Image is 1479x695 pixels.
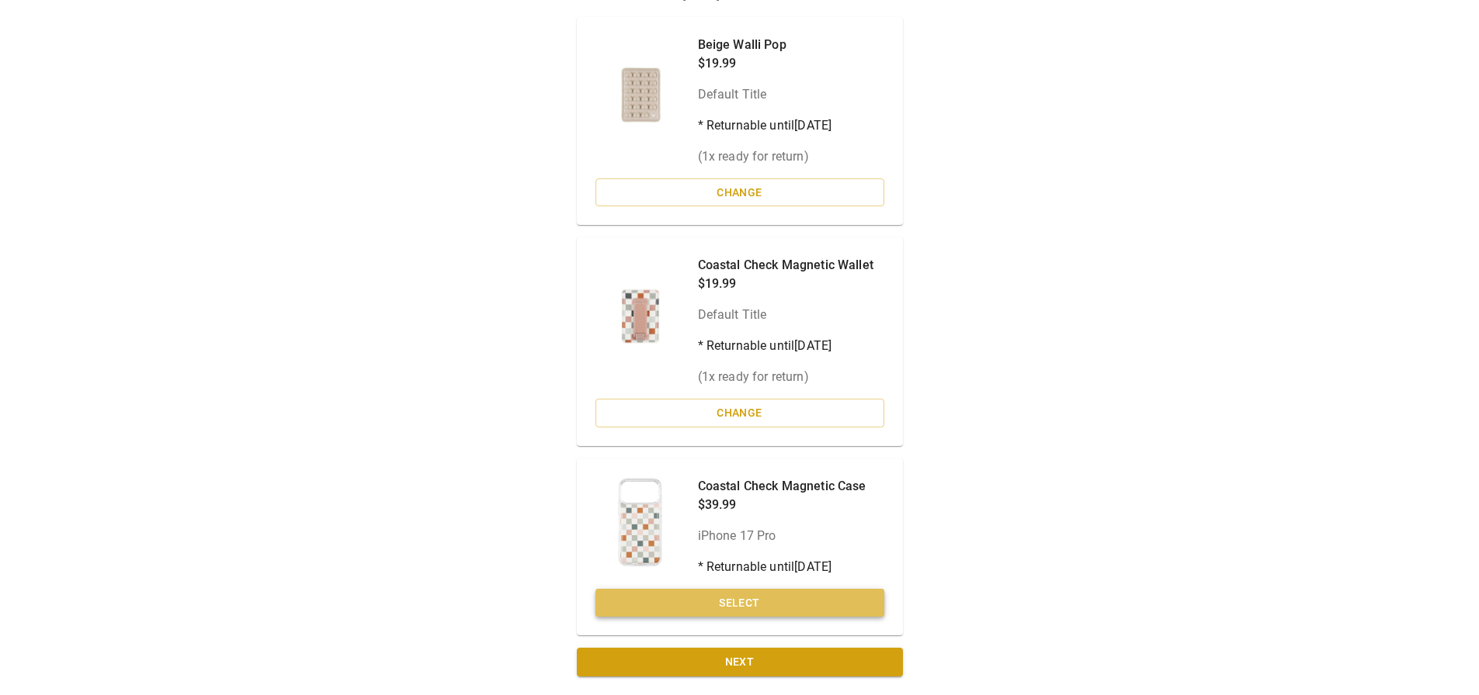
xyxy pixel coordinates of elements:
p: ( 1 x ready for return) [698,368,873,386]
p: $19.99 [698,275,873,293]
p: Beige Walli Pop [698,36,832,54]
p: ( 1 x ready for return) [698,147,832,166]
p: * Returnable until [DATE] [698,558,866,576]
button: Select [595,589,884,617]
button: Next [577,648,903,676]
p: $19.99 [698,54,832,73]
p: * Returnable until [DATE] [698,116,832,135]
p: Default Title [698,306,873,324]
p: Coastal Check Magnetic Wallet [698,256,873,275]
p: * Returnable until [DATE] [698,337,873,355]
button: Change [595,399,884,427]
p: $39.99 [698,496,866,514]
button: Change [595,178,884,207]
p: iPhone 17 Pro [698,527,866,545]
p: Default Title [698,85,832,104]
p: Coastal Check Magnetic Case [698,477,866,496]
